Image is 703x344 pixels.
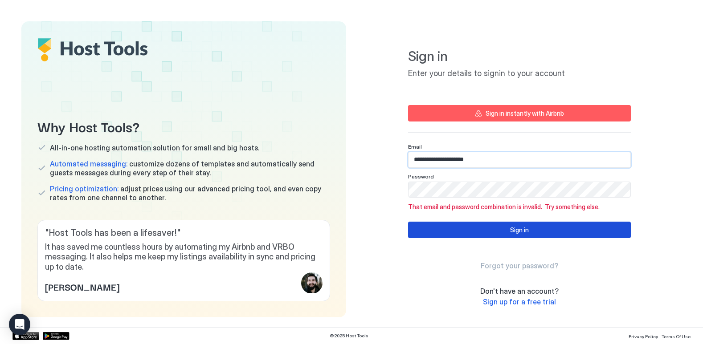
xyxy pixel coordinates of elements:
a: App Store [12,332,39,340]
span: Sign in [408,48,631,65]
input: Input Field [409,182,630,197]
div: Sign in [510,225,529,235]
span: Email [408,143,422,150]
span: " Host Tools has been a lifesaver! " [45,227,323,239]
span: Forgot your password? [481,261,558,270]
span: It has saved me countless hours by automating my Airbnb and VRBO messaging. It also helps me keep... [45,242,323,272]
div: profile [301,272,323,294]
span: Password [408,173,434,180]
span: That email and password combination is invalid. Try something else. [408,203,631,211]
span: Don't have an account? [480,287,559,295]
span: Sign up for a free trial [483,297,556,306]
span: All-in-one hosting automation solution for small and big hosts. [50,143,259,152]
span: adjust prices using our advanced pricing tool, and even copy rates from one channel to another. [50,184,330,202]
span: Terms Of Use [662,334,691,339]
a: Sign up for a free trial [483,297,556,307]
span: [PERSON_NAME] [45,280,119,294]
span: customize dozens of templates and automatically send guests messages during every step of their s... [50,159,330,177]
a: Forgot your password? [481,261,558,271]
div: Open Intercom Messenger [9,314,30,335]
span: Enter your details to signin to your account [408,69,631,79]
input: Input Field [409,152,630,167]
a: Privacy Policy [629,331,658,340]
span: Automated messaging: [50,159,127,168]
span: © 2025 Host Tools [330,333,368,339]
a: Google Play Store [43,332,69,340]
span: Pricing optimization: [50,184,119,193]
div: Sign in instantly with Airbnb [486,109,564,118]
span: Why Host Tools? [37,116,330,136]
a: Terms Of Use [662,331,691,340]
button: Sign in instantly with Airbnb [408,105,631,121]
span: Privacy Policy [629,334,658,339]
button: Sign in [408,222,631,238]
